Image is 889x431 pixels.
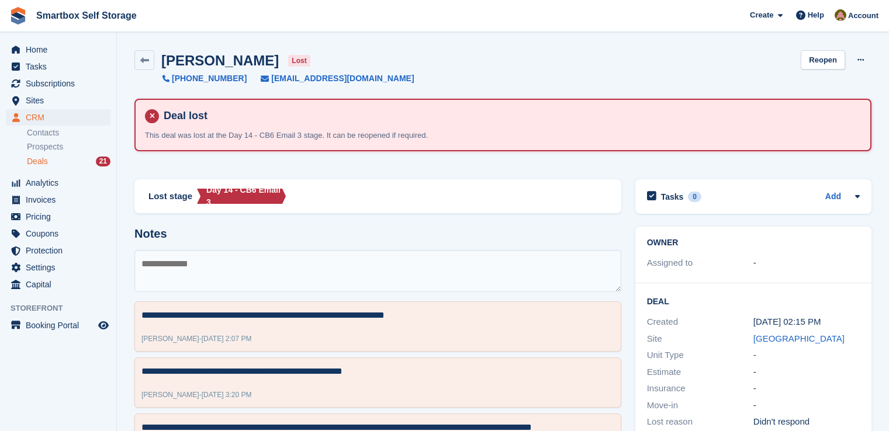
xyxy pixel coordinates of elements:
h2: [PERSON_NAME] [161,53,279,68]
span: [PERSON_NAME] [141,391,199,399]
div: Day 14 - CB6 Email 3 [206,184,286,208]
a: menu [6,192,110,208]
div: Assigned to [647,256,753,270]
span: Booking Portal [26,317,96,333]
span: Home [26,41,96,58]
span: [EMAIL_ADDRESS][DOMAIN_NAME] [271,72,414,85]
a: Prospects [27,141,110,153]
div: Didn't respond [753,415,860,429]
div: Unit Type [647,349,753,362]
div: - [141,333,252,344]
a: Deals 21 [27,155,110,168]
div: Site [647,332,753,346]
span: Coupons [26,225,96,242]
a: menu [6,276,110,293]
span: CRM [26,109,96,126]
span: Deals [27,156,48,167]
span: [PHONE_NUMBER] [172,72,247,85]
a: [EMAIL_ADDRESS][DOMAIN_NAME] [247,72,414,85]
a: menu [6,242,110,259]
div: - [753,256,860,270]
a: menu [6,225,110,242]
div: 21 [96,157,110,166]
a: menu [6,259,110,276]
div: Move-in [647,399,753,412]
span: Help [808,9,824,21]
a: menu [6,58,110,75]
h2: Notes [134,227,621,241]
div: - [753,382,860,395]
div: Estimate [647,366,753,379]
span: Lost [148,190,167,203]
div: - [753,399,860,412]
img: stora-icon-8386f47178a22dfd0bd8f6a31ec36ba5ce8667c1dd55bd0f319d3a0aa187defe.svg [9,7,27,25]
div: - [753,349,860,362]
a: menu [6,75,110,92]
span: [DATE] 2:07 PM [202,335,252,343]
h2: Deal [647,295,860,307]
span: Account [848,10,878,22]
a: menu [6,208,110,225]
a: menu [6,317,110,333]
div: Lost reason [647,415,753,429]
p: This deal was lost at the Day 14 - CB6 Email 3 stage. It can be reopened if required. [145,130,554,141]
span: Protection [26,242,96,259]
a: Add [825,190,841,204]
div: Insurance [647,382,753,395]
div: - [753,366,860,379]
h4: Deal lost [159,109,861,123]
span: Analytics [26,175,96,191]
img: Alex Selenitsas [835,9,846,21]
span: Create [750,9,773,21]
span: Tasks [26,58,96,75]
a: [PHONE_NUMBER] [162,72,247,85]
span: Sites [26,92,96,109]
span: Storefront [11,303,116,314]
a: menu [6,175,110,191]
div: Created [647,315,753,329]
a: menu [6,92,110,109]
span: Capital [26,276,96,293]
span: Invoices [26,192,96,208]
a: Preview store [96,318,110,332]
div: [DATE] 02:15 PM [753,315,860,329]
a: Smartbox Self Storage [32,6,141,25]
span: Subscriptions [26,75,96,92]
span: Pricing [26,208,96,225]
h2: Tasks [661,192,684,202]
span: [DATE] 3:20 PM [202,391,252,399]
a: Reopen [801,50,845,69]
span: Settings [26,259,96,276]
a: menu [6,109,110,126]
span: stage [170,190,192,203]
div: - [141,390,252,400]
span: Prospects [27,141,63,152]
div: 0 [688,192,701,202]
a: Contacts [27,127,110,138]
a: menu [6,41,110,58]
h2: Owner [647,238,860,248]
a: [GEOGRAPHIC_DATA] [753,333,845,343]
span: [PERSON_NAME] [141,335,199,343]
span: lost [288,55,310,67]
